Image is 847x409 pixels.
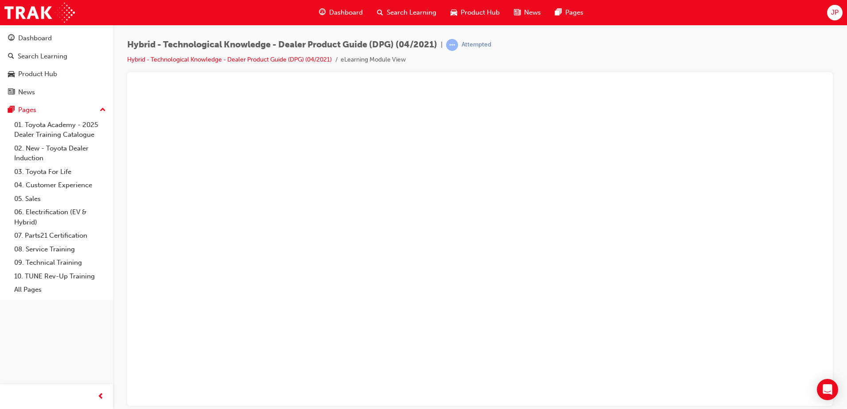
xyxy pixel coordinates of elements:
[446,39,458,51] span: learningRecordVerb_ATTEMPT-icon
[8,89,15,96] span: news-icon
[387,8,436,18] span: Search Learning
[11,205,109,229] a: 06. Electrification (EV & Hybrid)
[8,106,15,114] span: pages-icon
[370,4,443,22] a: search-iconSearch Learning
[18,105,36,115] div: Pages
[11,270,109,283] a: 10. TUNE Rev-Up Training
[11,229,109,243] a: 07. Parts21 Certification
[97,391,104,402] span: prev-icon
[451,7,457,18] span: car-icon
[329,8,363,18] span: Dashboard
[548,4,591,22] a: pages-iconPages
[507,4,548,22] a: news-iconNews
[4,84,109,100] a: News
[11,178,109,192] a: 04. Customer Experience
[11,283,109,297] a: All Pages
[11,165,109,179] a: 03. Toyota For Life
[4,3,75,23] img: Trak
[4,66,109,82] a: Product Hub
[127,56,332,63] a: Hybrid - Technological Knowledge - Dealer Product Guide (DPG) (04/2021)
[18,51,67,62] div: Search Learning
[11,118,109,142] a: 01. Toyota Academy - 2025 Dealer Training Catalogue
[4,28,109,102] button: DashboardSearch LearningProduct HubNews
[4,48,109,65] a: Search Learning
[18,33,52,43] div: Dashboard
[827,5,843,20] button: JP
[377,7,383,18] span: search-icon
[524,8,541,18] span: News
[461,8,500,18] span: Product Hub
[100,104,106,116] span: up-icon
[11,243,109,256] a: 08. Service Training
[8,35,15,42] span: guage-icon
[443,4,507,22] a: car-iconProduct Hub
[555,7,562,18] span: pages-icon
[11,142,109,165] a: 02. New - Toyota Dealer Induction
[565,8,583,18] span: Pages
[312,4,370,22] a: guage-iconDashboard
[18,87,35,97] div: News
[8,70,15,78] span: car-icon
[127,40,437,50] span: Hybrid - Technological Knowledge - Dealer Product Guide (DPG) (04/2021)
[462,41,491,49] div: Attempted
[4,102,109,118] button: Pages
[18,69,57,79] div: Product Hub
[514,7,521,18] span: news-icon
[11,256,109,270] a: 09. Technical Training
[8,53,14,61] span: search-icon
[817,379,838,400] div: Open Intercom Messenger
[11,192,109,206] a: 05. Sales
[341,55,406,65] li: eLearning Module View
[441,40,443,50] span: |
[4,30,109,46] a: Dashboard
[319,7,326,18] span: guage-icon
[831,8,839,18] span: JP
